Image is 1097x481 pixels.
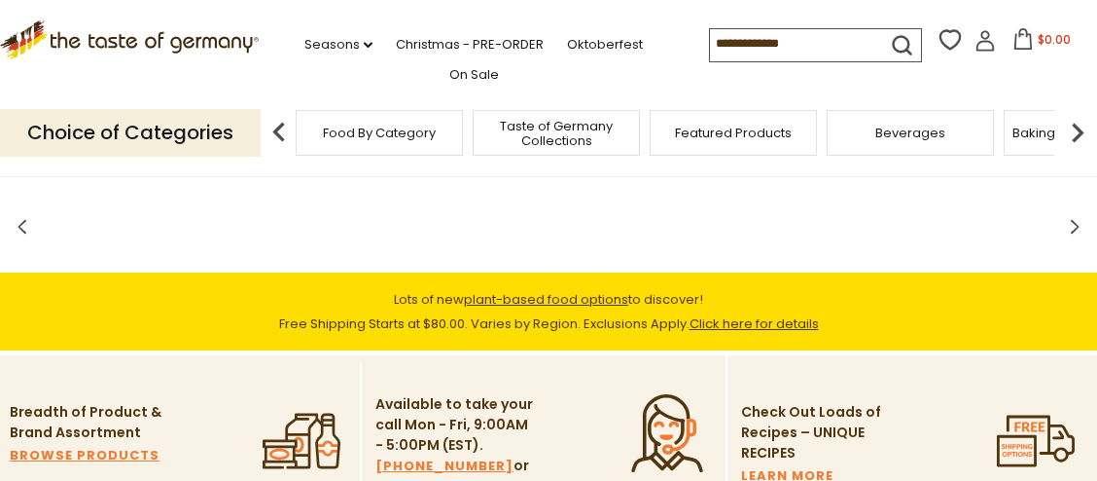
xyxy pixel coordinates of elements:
a: Beverages [875,126,945,140]
button: $0.00 [1000,28,1082,57]
img: next arrow [1058,113,1097,152]
a: Featured Products [675,126,792,140]
a: On Sale [449,64,499,86]
p: Check Out Loads of Recipes – UNIQUE RECIPES [741,402,882,463]
span: $0.00 [1038,31,1071,48]
a: Taste of Germany Collections [478,119,634,148]
a: [PHONE_NUMBER] [375,456,513,477]
a: Oktoberfest [567,34,643,55]
a: Seasons [304,34,372,55]
a: plant-based food options [464,290,628,309]
a: BROWSE PRODUCTS [10,445,159,466]
a: Christmas - PRE-ORDER [396,34,544,55]
span: Lots of new to discover! Free Shipping Starts at $80.00. Varies by Region. Exclusions Apply. [279,290,819,333]
a: Food By Category [323,126,436,140]
img: previous arrow [260,113,299,152]
p: Breadth of Product & Brand Assortment [10,402,170,443]
a: Click here for details [690,314,819,333]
